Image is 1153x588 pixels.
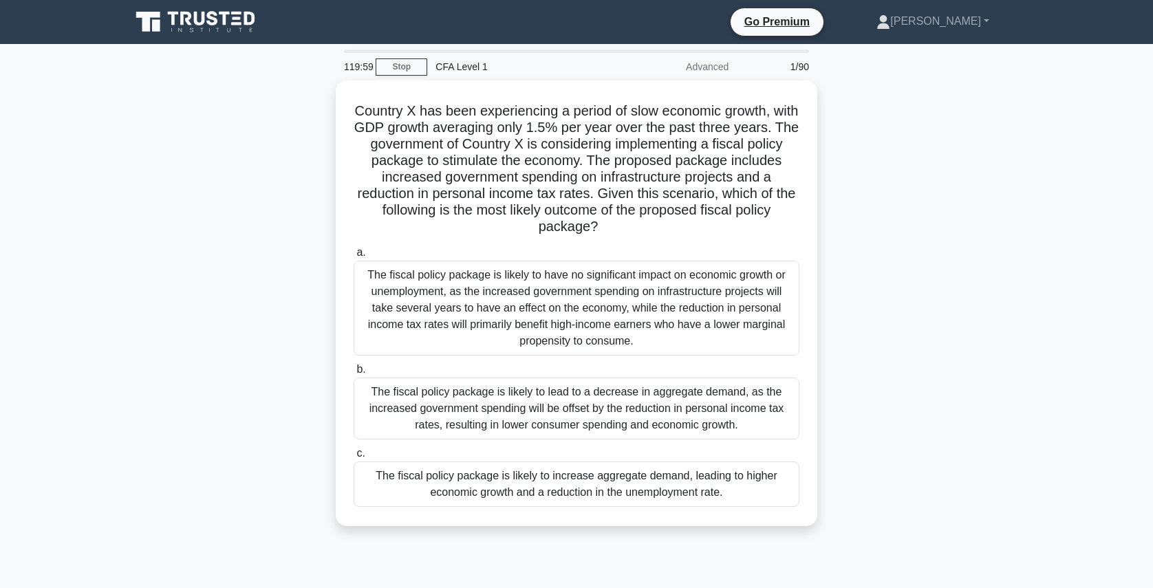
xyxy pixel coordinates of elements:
h5: Country X has been experiencing a period of slow economic growth, with GDP growth averaging only ... [352,102,801,236]
span: b. [356,363,365,375]
div: The fiscal policy package is likely to have no significant impact on economic growth or unemploym... [354,261,799,356]
div: 1/90 [737,53,817,80]
div: CFA Level 1 [427,53,616,80]
div: 119:59 [336,53,376,80]
div: The fiscal policy package is likely to lead to a decrease in aggregate demand, as the increased g... [354,378,799,439]
a: [PERSON_NAME] [843,8,1022,35]
span: a. [356,246,365,258]
span: c. [356,447,365,459]
div: The fiscal policy package is likely to increase aggregate demand, leading to higher economic grow... [354,461,799,507]
a: Stop [376,58,427,76]
a: Go Premium [736,13,818,30]
div: Advanced [616,53,737,80]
